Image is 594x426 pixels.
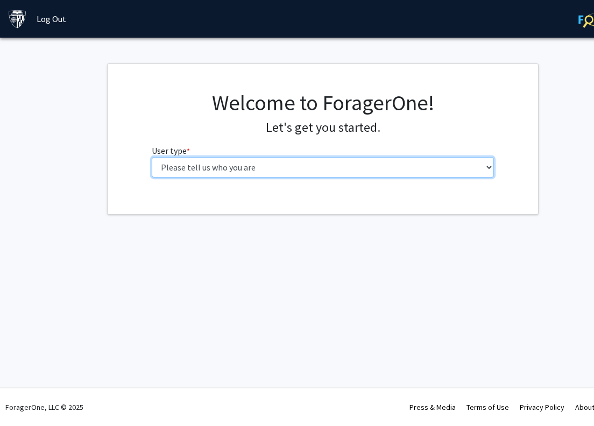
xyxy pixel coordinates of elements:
[466,402,509,412] a: Terms of Use
[5,388,83,426] div: ForagerOne, LLC © 2025
[8,10,27,29] img: Johns Hopkins University Logo
[520,402,564,412] a: Privacy Policy
[152,90,494,116] h1: Welcome to ForagerOne!
[152,144,190,157] label: User type
[152,120,494,136] h4: Let's get you started.
[8,378,46,418] iframe: Chat
[409,402,456,412] a: Press & Media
